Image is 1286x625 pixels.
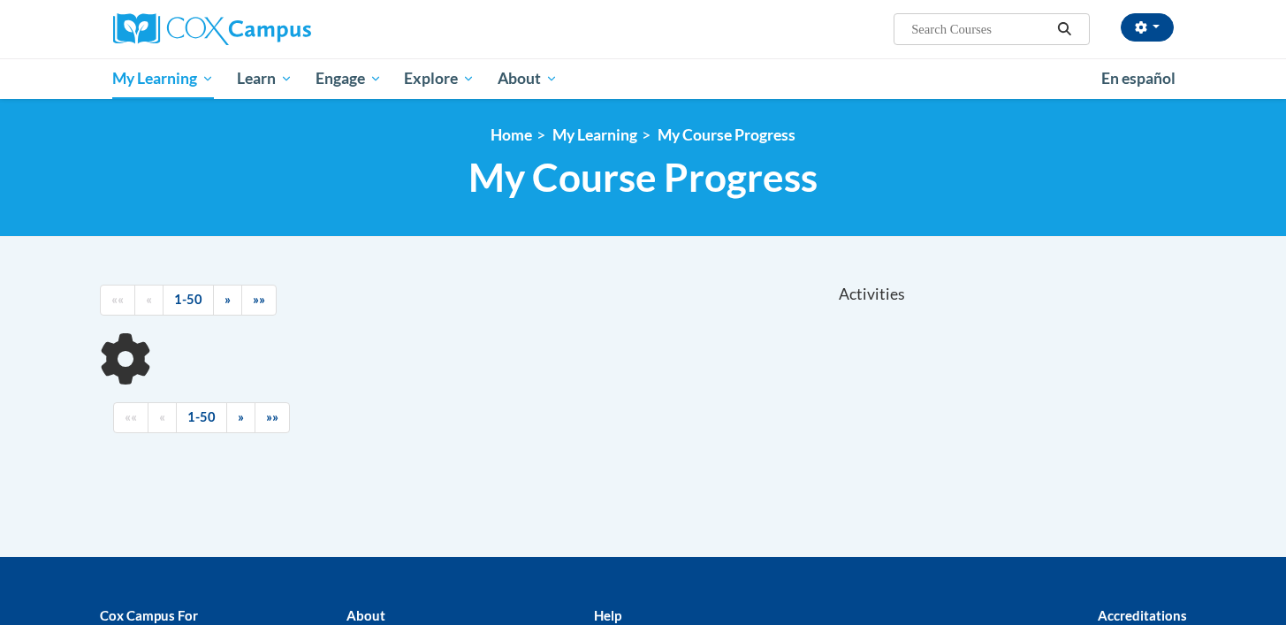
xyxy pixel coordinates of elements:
a: Next [213,285,242,316]
a: My Learning [102,58,226,99]
span: « [146,292,152,307]
img: Cox Campus [113,13,311,45]
span: » [224,292,231,307]
span: About [498,68,558,89]
a: My Learning [552,126,637,144]
span: «« [111,292,124,307]
a: 1-50 [176,402,227,433]
a: Home [491,126,532,144]
a: Engage [304,58,393,99]
button: Search [1051,19,1077,40]
b: About [346,607,385,623]
span: »» [253,292,265,307]
button: Account Settings [1121,13,1174,42]
b: Help [594,607,621,623]
span: »» [266,409,278,424]
b: Cox Campus For [100,607,198,623]
input: Search Courses [909,19,1051,40]
a: Begining [100,285,135,316]
a: En español [1090,60,1187,97]
a: Previous [148,402,177,433]
span: En español [1101,69,1176,88]
a: End [255,402,290,433]
span: My Learning [112,68,214,89]
span: Engage [316,68,382,89]
span: « [159,409,165,424]
span: Activities [839,285,905,304]
b: Accreditations [1098,607,1187,623]
a: Previous [134,285,164,316]
span: » [238,409,244,424]
span: «« [125,409,137,424]
a: 1-50 [163,285,214,316]
a: Next [226,402,255,433]
a: My Course Progress [658,126,795,144]
div: Main menu [87,58,1200,99]
a: Learn [225,58,304,99]
a: About [486,58,569,99]
span: My Course Progress [468,154,818,201]
a: Begining [113,402,148,433]
span: Explore [404,68,475,89]
a: End [241,285,277,316]
span: Learn [237,68,293,89]
a: Explore [392,58,486,99]
a: Cox Campus [113,13,449,45]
